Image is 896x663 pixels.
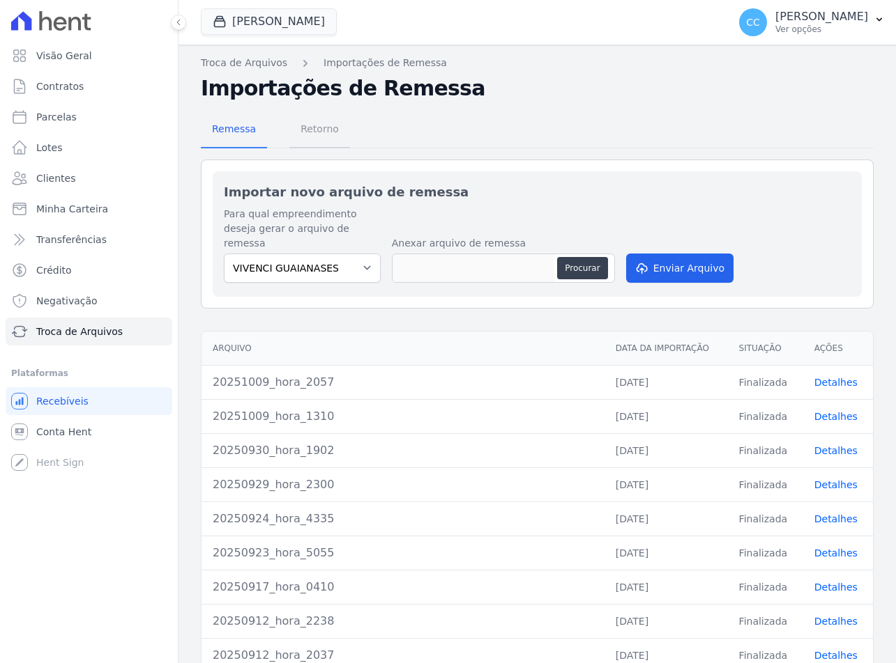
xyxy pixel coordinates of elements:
a: Visão Geral [6,42,172,70]
a: Detalhes [814,411,858,422]
span: Lotes [36,141,63,155]
div: Plataformas [11,365,167,382]
a: Detalhes [814,445,858,456]
span: Crédito [36,263,72,277]
a: Clientes [6,164,172,192]
a: Retorno [289,112,350,148]
span: Clientes [36,171,75,185]
td: Finalizada [728,365,803,399]
a: Remessa [201,112,267,148]
div: 20250930_hora_1902 [213,442,593,459]
button: [PERSON_NAME] [201,8,337,35]
span: Conta Hent [36,425,91,439]
div: 20250929_hora_2300 [213,476,593,493]
span: Troca de Arquivos [36,325,123,338]
h2: Importar novo arquivo de remessa [224,182,851,201]
a: Parcelas [6,103,172,131]
a: Detalhes [814,513,858,524]
td: [DATE] [605,604,728,638]
div: 20250923_hora_5055 [213,545,593,561]
td: Finalizada [728,399,803,433]
div: 20251009_hora_1310 [213,408,593,425]
th: Situação [728,331,803,366]
a: Negativação [6,287,172,315]
a: Conta Hent [6,418,172,446]
td: [DATE] [605,536,728,570]
label: Anexar arquivo de remessa [392,236,615,251]
a: Detalhes [814,479,858,490]
button: Procurar [557,257,607,279]
a: Detalhes [814,650,858,661]
th: Arquivo [202,331,605,366]
td: Finalizada [728,433,803,467]
td: [DATE] [605,399,728,433]
label: Para qual empreendimento deseja gerar o arquivo de remessa [224,207,381,251]
a: Contratos [6,72,172,100]
a: Transferências [6,226,172,253]
a: Troca de Arquivos [6,318,172,345]
td: Finalizada [728,570,803,604]
nav: Breadcrumb [201,56,874,70]
td: [DATE] [605,501,728,536]
a: Importações de Remessa [324,56,447,70]
th: Ações [803,331,873,366]
span: Contratos [36,79,84,93]
span: Visão Geral [36,49,92,63]
span: Remessa [204,115,264,143]
a: Detalhes [814,582,858,593]
td: Finalizada [728,604,803,638]
td: [DATE] [605,365,728,399]
span: Recebíveis [36,394,89,408]
p: Ver opções [775,24,868,35]
div: 20250912_hora_2238 [213,613,593,630]
td: Finalizada [728,536,803,570]
td: [DATE] [605,467,728,501]
span: Parcelas [36,110,77,124]
div: 20251009_hora_2057 [213,374,593,391]
th: Data da Importação [605,331,728,366]
nav: Tab selector [201,112,350,148]
a: Detalhes [814,547,858,559]
a: Troca de Arquivos [201,56,287,70]
a: Detalhes [814,377,858,388]
button: Enviar Arquivo [626,253,734,283]
div: 20250917_hora_0410 [213,579,593,595]
h2: Importações de Remessa [201,76,874,101]
td: Finalizada [728,467,803,501]
span: Retorno [292,115,347,143]
span: Negativação [36,294,98,308]
td: Finalizada [728,501,803,536]
td: [DATE] [605,433,728,467]
a: Lotes [6,134,172,162]
span: Minha Carteira [36,202,108,216]
a: Recebíveis [6,387,172,415]
span: CC [746,17,760,27]
div: 20250924_hora_4335 [213,510,593,527]
button: CC [PERSON_NAME] Ver opções [728,3,896,42]
span: Transferências [36,233,107,247]
a: Detalhes [814,616,858,627]
a: Crédito [6,256,172,284]
p: [PERSON_NAME] [775,10,868,24]
td: [DATE] [605,570,728,604]
a: Minha Carteira [6,195,172,223]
